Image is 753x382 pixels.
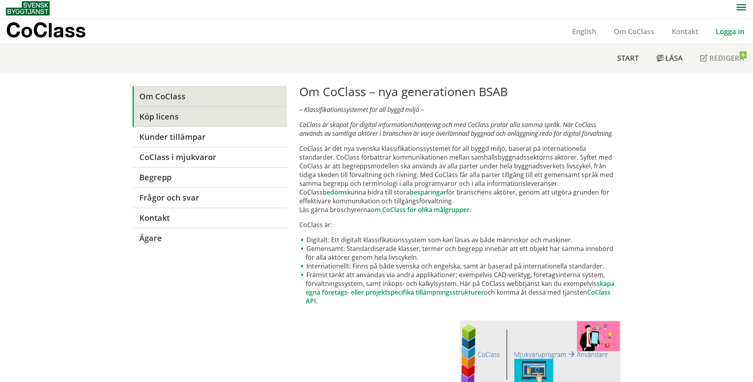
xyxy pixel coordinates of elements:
a: Start [609,44,647,72]
li: Internationellt: Finns på både svenska och engelska, samt är baserad på internationella standarder. [299,262,620,270]
p: CoClass [6,25,86,35]
a: Ägare [133,228,287,248]
a: om CoClass för olika målgrupper [371,205,470,214]
a: Kontakt [133,208,287,228]
a: besparingar [410,188,446,197]
a: Köp licens [133,106,287,127]
a: Läsa [647,44,691,72]
a: CoClass API [306,288,610,305]
a: Begrepp [133,167,287,187]
li: Digitalt: Ett digitalt klassifikationssystem som kan läsas av både människor och maskiner. [299,235,620,244]
a: Kunder tillämpar [133,127,287,147]
p: CoClass är det nya svenska klassifikationssystemet för all byggd miljö, baserat på internationell... [299,144,620,214]
a: skapa egna företags- eller projektspecifika tillämpningsstrukturer [306,279,614,297]
span: Läsa [665,53,683,63]
a: bedöms [323,188,347,197]
em: CoClass är skapat för digital informationshantering och med CoClass pratar alla samma språk. När ... [299,120,613,138]
a: Frågor och svar [133,187,287,208]
li: Främst tänkt att användas via andra applikationer; exempelvis CAD-verktyg, företagsinterna system... [299,270,620,305]
span: Start [617,53,639,63]
a: English [563,27,605,36]
a: CoClass i mjukvaror [133,147,287,167]
a: Logga in [707,27,753,36]
a: CoClass [6,19,103,44]
li: Gemensamt: Standardiserade klasser, termer och begrepp innebär att ett objekt har samma innebörd ... [299,244,620,262]
img: Svensk Byggtjänst [6,1,50,15]
p: CoClass är: [299,220,620,229]
a: Om CoClass [605,27,663,36]
em: – Klassifikationssystemet för all byggd miljö – [299,105,424,114]
h1: Om CoClass – nya generationen BSAB [299,85,620,99]
a: Om CoClass [133,86,287,106]
a: Kontakt [663,27,707,36]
